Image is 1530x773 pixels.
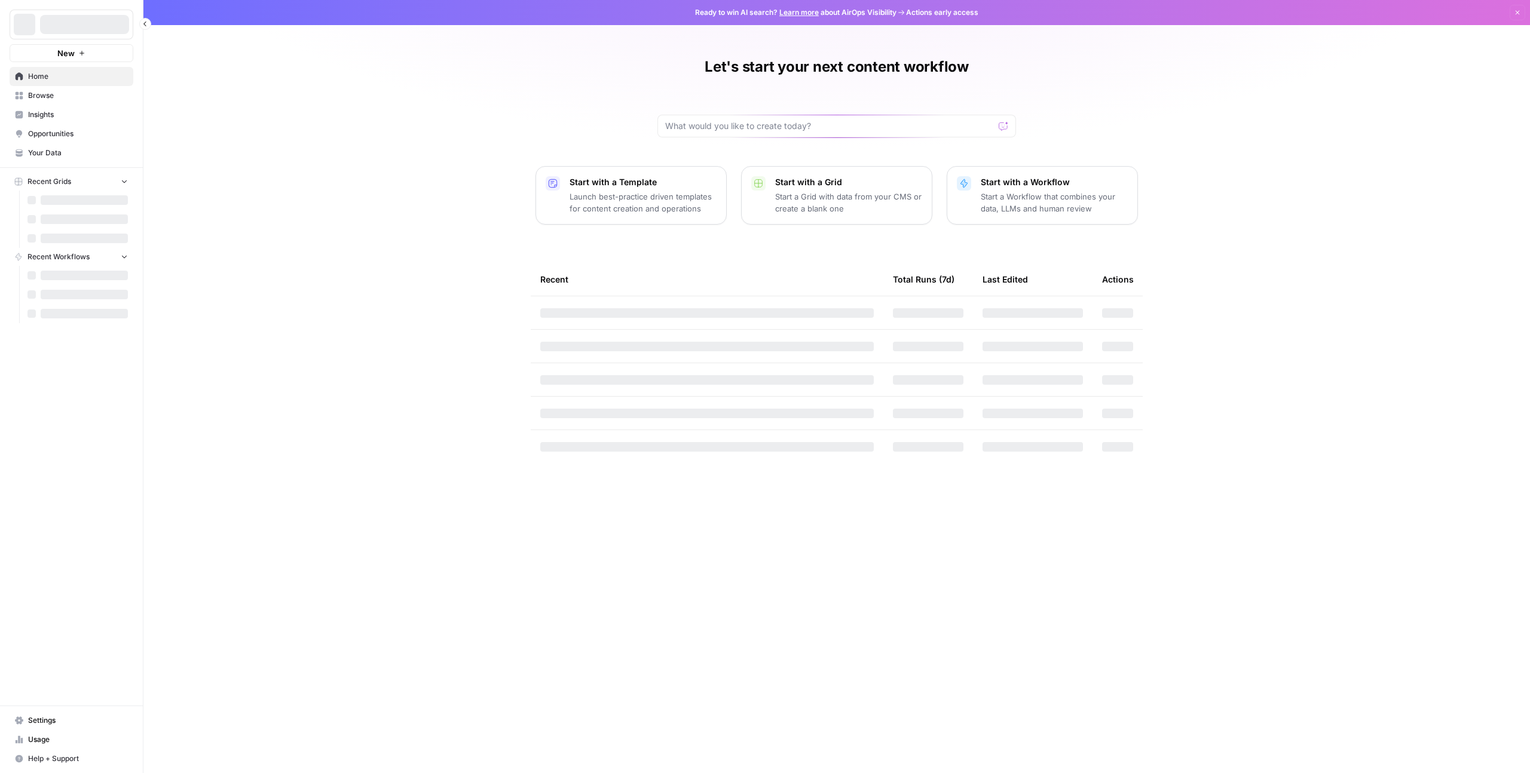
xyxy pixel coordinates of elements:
[741,166,932,225] button: Start with a GridStart a Grid with data from your CMS or create a blank one
[10,86,133,105] a: Browse
[10,44,133,62] button: New
[28,148,128,158] span: Your Data
[10,248,133,266] button: Recent Workflows
[28,734,128,745] span: Usage
[540,263,874,296] div: Recent
[981,176,1128,188] p: Start with a Workflow
[570,191,717,214] p: Launch best-practice driven templates for content creation and operations
[27,251,90,262] span: Recent Workflows
[779,8,819,17] a: Learn more
[775,176,922,188] p: Start with a Grid
[775,191,922,214] p: Start a Grid with data from your CMS or create a blank one
[535,166,727,225] button: Start with a TemplateLaunch best-practice driven templates for content creation and operations
[28,715,128,726] span: Settings
[10,124,133,143] a: Opportunities
[10,730,133,749] a: Usage
[983,263,1028,296] div: Last Edited
[28,753,128,764] span: Help + Support
[10,711,133,730] a: Settings
[28,109,128,120] span: Insights
[28,71,128,82] span: Home
[28,90,128,101] span: Browse
[695,7,896,18] span: Ready to win AI search? about AirOps Visibility
[10,105,133,124] a: Insights
[947,166,1138,225] button: Start with a WorkflowStart a Workflow that combines your data, LLMs and human review
[10,173,133,191] button: Recent Grids
[10,67,133,86] a: Home
[705,57,969,76] h1: Let's start your next content workflow
[570,176,717,188] p: Start with a Template
[10,749,133,768] button: Help + Support
[893,263,954,296] div: Total Runs (7d)
[57,47,75,59] span: New
[665,120,994,132] input: What would you like to create today?
[27,176,71,187] span: Recent Grids
[981,191,1128,214] p: Start a Workflow that combines your data, LLMs and human review
[28,128,128,139] span: Opportunities
[10,143,133,162] a: Your Data
[906,7,978,18] span: Actions early access
[1102,263,1134,296] div: Actions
